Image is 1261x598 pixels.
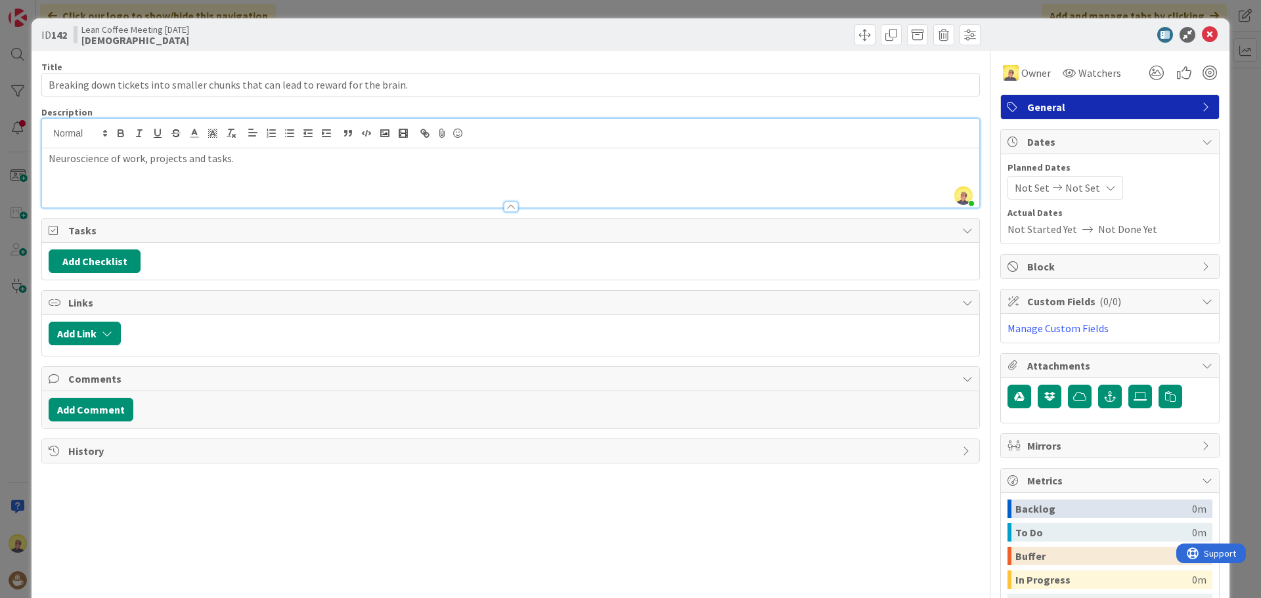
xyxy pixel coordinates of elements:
span: Metrics [1027,473,1195,488]
b: 142 [51,28,67,41]
span: Not Set [1015,180,1050,196]
button: Add Link [49,322,121,345]
span: Block [1027,259,1195,274]
p: Neuroscience of work, projects and tasks. [49,151,973,166]
span: History [68,443,956,459]
span: Mirrors [1027,438,1195,454]
button: Add Comment [49,398,133,421]
span: Tasks [68,223,956,238]
span: Actual Dates [1007,206,1212,220]
div: Backlog [1015,500,1192,518]
span: Lean Coffee Meeting [DATE] [81,24,189,35]
span: Attachments [1027,358,1195,374]
span: General [1027,99,1195,115]
div: In Progress [1015,570,1192,589]
div: To Do [1015,523,1192,542]
div: 0m [1192,523,1206,542]
a: Manage Custom Fields [1007,322,1109,335]
span: Not Set [1065,180,1100,196]
span: Watchers [1078,65,1121,81]
label: Title [41,61,62,73]
span: ( 0/0 ) [1099,295,1121,308]
span: Dates [1027,134,1195,150]
span: ID [41,27,67,43]
b: [DEMOGRAPHIC_DATA] [81,35,189,45]
span: Description [41,106,93,118]
span: Support [28,2,60,18]
div: Buffer [1015,547,1192,565]
div: 0m [1192,570,1206,589]
button: Add Checklist [49,249,141,273]
span: Not Done Yet [1098,221,1157,237]
span: Comments [68,371,956,387]
img: JW [1003,65,1019,81]
input: type card name here... [41,73,980,96]
span: Planned Dates [1007,161,1212,175]
span: Custom Fields [1027,293,1195,309]
img: nKUMuoDhFNTCsnC9MIPQkgZgJ2SORMcs.jpeg [954,186,973,205]
div: 0m [1192,500,1206,518]
span: Links [68,295,956,310]
span: Owner [1021,65,1051,81]
span: Not Started Yet [1007,221,1077,237]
